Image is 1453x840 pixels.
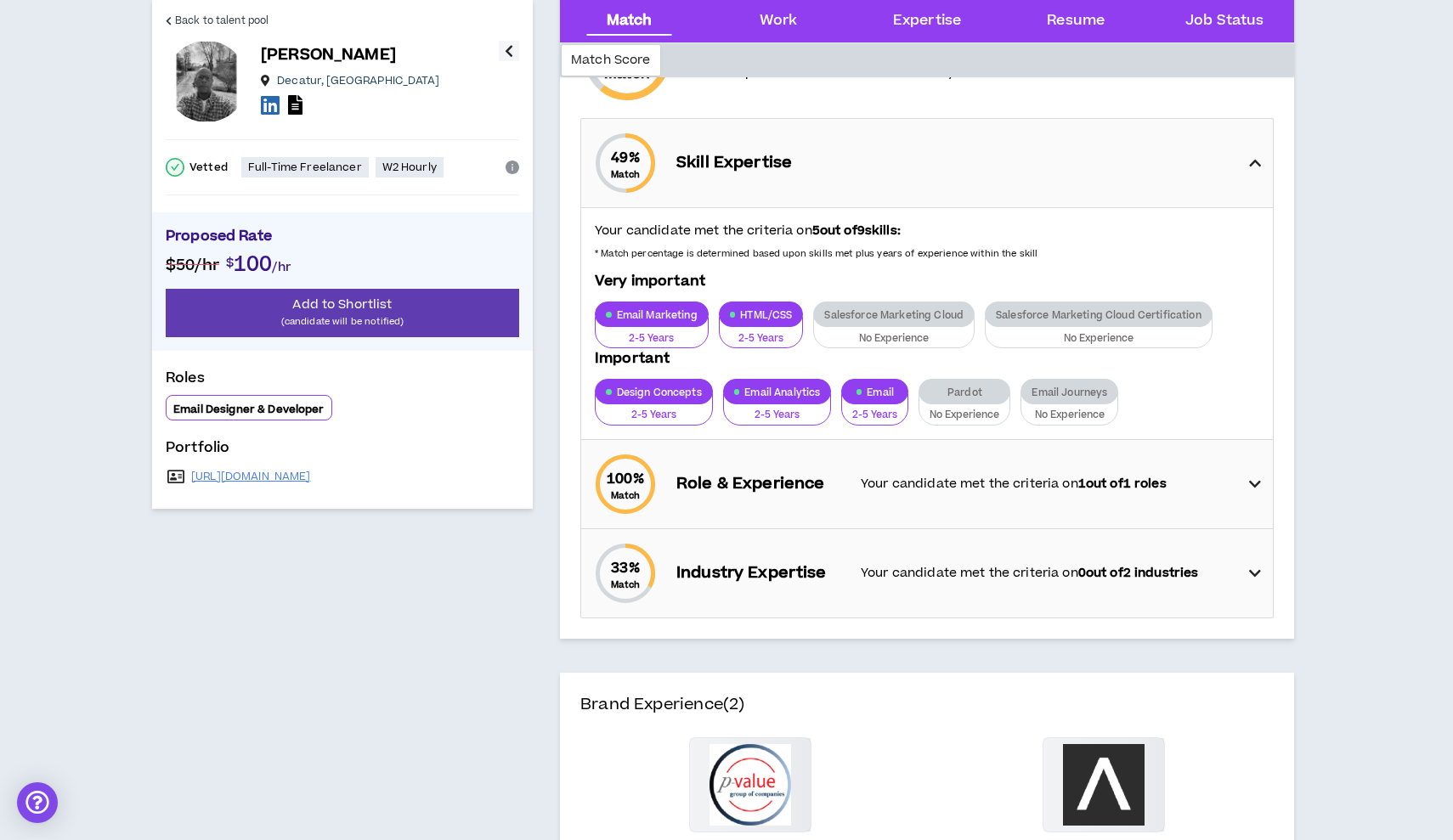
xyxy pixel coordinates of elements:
p: Proposed Rate [166,226,519,251]
small: Match [611,578,641,591]
p: Portfolio [166,437,519,465]
div: Open Intercom Messenger [17,782,58,823]
p: Your candidate met the criteria on [861,564,1232,583]
p: Your candidate met the criteria on [595,222,1259,240]
strong: 1 out of 1 roles [1078,475,1167,493]
p: Email Designer & Developer [173,403,325,416]
p: Industry Expertise [676,561,844,585]
button: Add to Shortlist(candidate will be notified) [166,289,519,337]
span: Back to talent pool [175,13,269,29]
p: W2 Hourly [382,161,437,174]
small: Match [611,489,641,502]
span: check-circle [166,158,184,177]
span: 100 [234,250,272,279]
span: 100 % [607,469,644,489]
p: * Match percentage is determined based upon skills met plus years of experience within the skill [595,247,1259,261]
small: Match [611,168,641,181]
p: Role & Experience [676,472,844,496]
p: [PERSON_NAME] [261,43,396,67]
div: Match Score [562,45,660,76]
span: 49 % [611,148,639,168]
p: Decatur , [GEOGRAPHIC_DATA] [277,74,439,87]
div: Work [760,10,798,32]
span: $ [226,254,234,272]
p: Full-Time Freelancer [248,161,362,174]
span: Add to Shortlist [292,296,392,313]
span: 33 % [611,558,639,578]
img: Carrot Fertility [1063,744,1145,826]
p: Your candidate met the criteria on [861,475,1232,493]
strong: 0 out of 2 industries [1078,564,1199,582]
div: Resume [1047,10,1105,32]
img: p-value group [710,744,791,826]
div: 33%MatchIndustry ExpertiseYour candidate met the criteria on0out of2 industries [581,529,1273,617]
p: Skill Expertise [676,151,844,175]
div: 100%MatchRole & ExperienceYour candidate met the criteria on1out of1 roles [581,440,1273,528]
div: CHARLES C. [166,41,247,122]
h4: Brand Experience (2) [580,693,1274,737]
span: /hr [272,258,291,276]
div: Expertise [893,10,961,32]
p: Very important [595,271,1259,291]
p: Vetted [189,161,228,174]
span: $50 /hr [166,254,219,277]
div: Job Status [1185,10,1264,32]
p: Roles [166,368,519,395]
p: (candidate will be notified) [166,313,519,330]
p: Important [595,348,1259,369]
strong: 5 out of 9 skills: [812,222,901,240]
a: [URL][DOMAIN_NAME] [191,470,311,483]
span: info-circle [506,161,519,174]
div: 49%MatchSkill Expertise [581,119,1273,207]
div: Match [607,10,653,32]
